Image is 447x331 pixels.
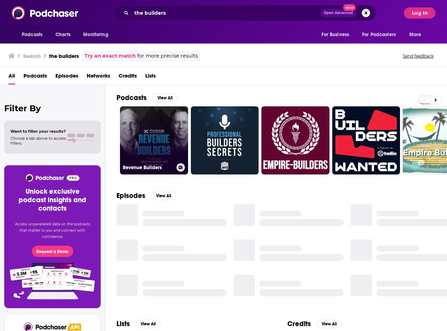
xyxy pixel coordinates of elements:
[409,30,421,40] span: More
[151,192,176,200] button: View All
[22,30,42,40] span: Podcasts
[49,53,79,59] h3: the builders
[343,4,356,11] span: New
[116,93,147,102] h2: Podcasts
[23,53,41,59] h3: Search
[7,263,98,300] img: Pro Features
[145,70,156,85] a: Lists
[112,5,376,21] div: Search podcasts, credits, & more...
[316,28,358,41] button: open menu
[8,70,15,85] a: All
[17,28,52,41] button: open menu
[25,174,80,182] img: Podchaser - Follow, Share and Rate Podcasts
[120,106,188,174] a: Revenue Builders
[132,7,321,19] input: Search podcasts, credits, & more...
[67,324,81,331] img: Podchaser API banner
[116,191,145,200] h2: Episodes
[51,28,75,41] a: Charts
[12,6,79,20] img: Podchaser - Follow, Share and Rate Podcasts
[85,52,136,60] a: Try an exact match
[116,93,178,102] a: PodcastsView All
[137,52,198,60] span: for more precise results
[13,221,92,240] p: Access unparalleled data on the podcasts that matter to you and connect with confidence.
[123,165,174,171] h3: Revenue Builders
[316,320,342,328] button: View All
[287,319,342,328] a: CreditsView All
[287,319,311,328] h2: Credits
[4,103,101,113] h2: Filter By
[401,53,436,59] button: Send feedback
[321,30,349,40] span: For Business
[405,28,430,41] button: open menu
[324,11,353,15] span: Open Advanced
[135,320,161,328] button: View All
[55,70,78,85] a: Episodes
[116,319,161,328] a: ListsView All
[87,70,110,85] a: Networks
[13,187,92,213] h3: Unlock exclusive podcast insights and contacts
[116,191,176,200] a: EpisodesView All
[11,129,66,134] span: Want to filter your results?
[116,319,130,328] h2: Lists
[358,28,406,41] button: open menu
[55,30,71,40] span: Charts
[362,30,396,40] span: For Podcasters
[152,94,178,102] button: View All
[78,28,117,41] button: open menu
[404,7,435,19] button: Log In
[321,9,356,17] button: Open AdvancedNew
[119,70,137,85] a: Credits
[11,136,66,146] span: Choose a tab above to access filters.
[24,70,47,85] a: Podcasts
[32,246,73,257] button: Request a Demo
[83,30,108,40] span: Monitoring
